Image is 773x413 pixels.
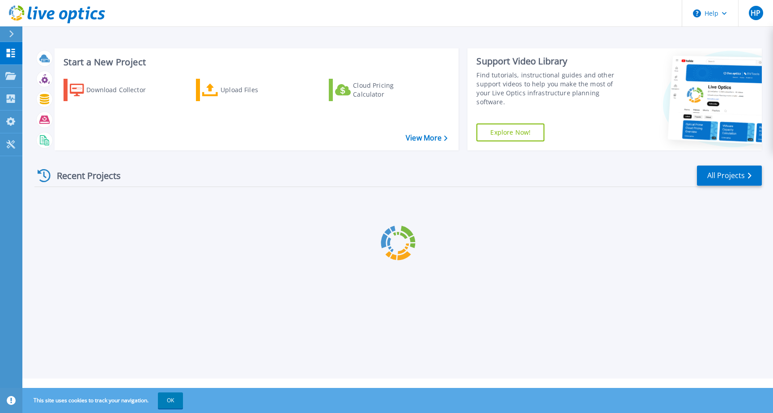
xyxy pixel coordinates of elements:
[476,71,625,106] div: Find tutorials, instructional guides and other support videos to help you make the most of your L...
[476,55,625,67] div: Support Video Library
[353,81,425,99] div: Cloud Pricing Calculator
[329,79,429,101] a: Cloud Pricing Calculator
[751,9,760,17] span: HP
[406,134,447,142] a: View More
[221,81,292,99] div: Upload Files
[64,79,163,101] a: Download Collector
[64,57,447,67] h3: Start a New Project
[25,392,183,409] span: This site uses cookies to track your navigation.
[697,166,762,186] a: All Projects
[86,81,158,99] div: Download Collector
[476,123,544,141] a: Explore Now!
[34,165,133,187] div: Recent Projects
[158,392,183,409] button: OK
[196,79,296,101] a: Upload Files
